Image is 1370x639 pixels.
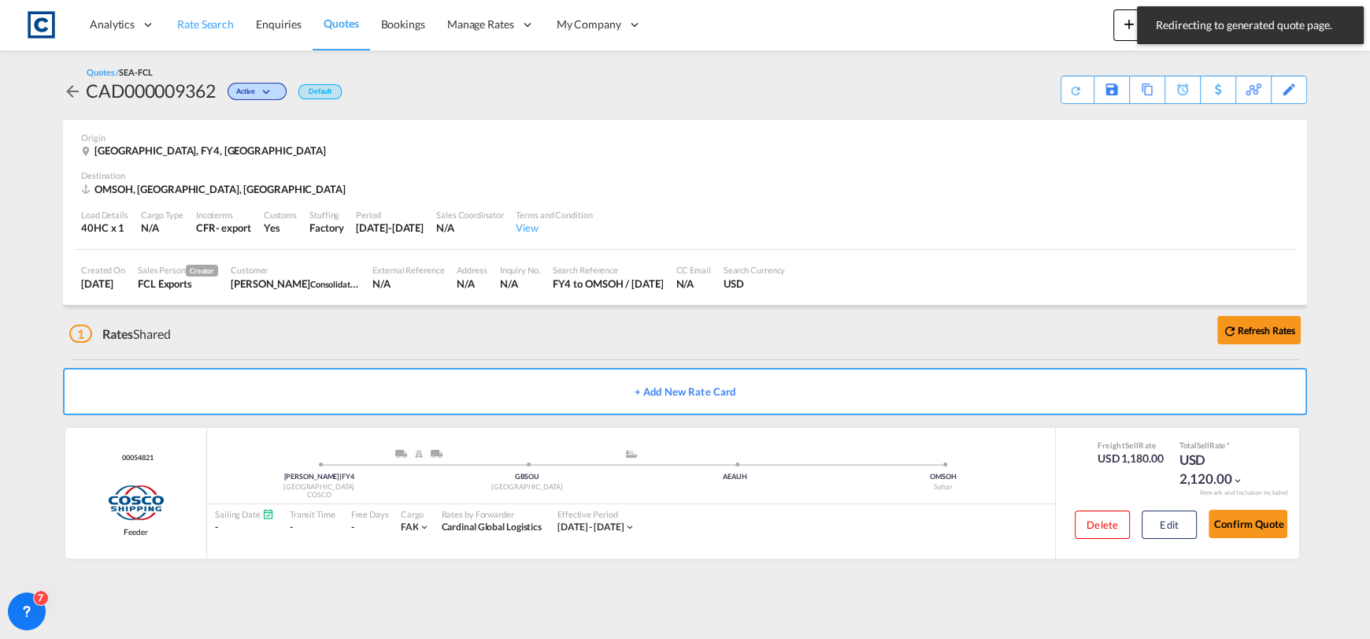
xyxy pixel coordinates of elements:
[1179,440,1257,451] div: Total Rate
[24,7,59,43] img: 1fdb9190129311efbfaf67cbb4249bed.jpeg
[63,368,1307,415] button: + Add New Rate Card
[339,472,342,481] span: |
[283,472,342,481] span: [PERSON_NAME]
[138,277,218,291] div: FCL Exports
[516,209,592,221] div: Terms and Condition
[436,209,503,221] div: Sales Coordinator
[309,209,343,221] div: Stuffing
[351,508,389,520] div: Free Days
[1237,325,1295,336] b: Refresh Rates
[372,277,444,291] div: N/A
[431,450,442,458] img: ROAD
[436,221,503,235] div: N/A
[298,84,342,99] div: Default
[395,450,407,458] img: ROAD
[1223,324,1237,338] md-icon: icon-refresh
[81,209,128,221] div: Load Details
[236,87,259,102] span: Active
[319,450,527,466] div: Pickup ModeService Type Bristol, England,TruckRail; Truck
[441,521,542,534] div: Cardinal Global Logistics
[87,66,153,78] div: Quotes /SEA-FCL
[356,209,424,221] div: Period
[324,17,358,30] span: Quotes
[1209,510,1287,538] button: Confirm Quote
[553,277,664,291] div: FY4 to OMSOH / 18 Aug 2025
[228,83,287,100] div: Change Status Here
[177,17,234,31] span: Rate Search
[423,482,631,492] div: [GEOGRAPHIC_DATA]
[1217,316,1301,344] button: icon-refreshRefresh Rates
[215,482,423,492] div: [GEOGRAPHIC_DATA]
[124,526,147,537] span: Feeder
[1094,76,1129,103] div: Save As Template
[1120,14,1139,33] md-icon: icon-plus 400-fg
[215,521,274,534] div: -
[401,521,419,533] span: FAK
[118,453,153,463] div: Contract / Rate Agreement / Tariff / Spot Pricing Reference Number: 00054821
[141,209,183,221] div: Cargo Type
[676,264,710,276] div: CC Email
[415,450,423,458] img: RAIL
[1068,83,1083,98] md-icon: icon-refresh
[81,221,128,235] div: 40HC x 1
[102,326,134,341] span: Rates
[500,277,540,291] div: N/A
[1225,440,1230,450] span: Subject to Remarks
[624,522,635,533] md-icon: icon-chevron-down
[259,88,278,97] md-icon: icon-chevron-down
[516,221,592,235] div: View
[423,472,631,482] div: GBSOU
[1179,451,1257,489] div: USD 2,120.00
[86,78,216,103] div: CAD000009362
[457,264,487,276] div: Address
[1113,9,1185,41] button: icon-plus 400-fgNewicon-chevron-down
[631,472,839,482] div: AEAUH
[1197,440,1209,450] span: Sell
[90,17,135,32] span: Analytics
[1142,511,1197,539] button: Edit
[1098,451,1164,466] div: USD 1,180.00
[216,221,251,235] div: - export
[63,82,82,101] md-icon: icon-arrow-left
[1232,475,1243,486] md-icon: icon-chevron-down
[69,325,171,343] div: Shared
[256,17,302,31] span: Enquiries
[119,67,152,77] span: SEA-FCL
[81,277,125,291] div: 18 Aug 2025
[441,508,542,520] div: Rates by Forwarder
[81,182,350,196] div: OMSOH, Sohar, Middle East
[186,265,218,277] span: Creator
[401,508,430,520] div: Cargo
[1151,17,1350,33] span: Redirecting to generated quote page.
[138,264,218,277] div: Sales Person
[264,209,297,221] div: Customs
[557,521,624,533] span: [DATE] - [DATE]
[676,277,710,291] div: N/A
[1098,440,1164,451] div: Freight Rate
[118,453,153,463] span: 00054821
[290,521,335,534] div: -
[1187,489,1299,497] div: Remark and Inclusion included
[216,78,291,103] div: Change Status Here
[622,450,641,458] md-icon: assets/icons/custom/ship-fill.svg
[309,221,343,235] div: Factory Stuffing
[262,508,274,520] md-icon: Schedules Available
[724,264,786,276] div: Search Currency
[418,522,429,533] md-icon: icon-chevron-down
[381,17,425,31] span: Bookings
[81,132,1289,143] div: Origin
[553,264,664,276] div: Search Reference
[94,144,326,157] span: [GEOGRAPHIC_DATA], FY4, [GEOGRAPHIC_DATA]
[1125,440,1139,450] span: Sell
[351,521,354,534] div: -
[441,521,542,533] span: Cardinal Global Logistics
[196,221,216,235] div: CFR
[290,508,335,520] div: Transit Time
[81,264,125,276] div: Created On
[557,508,635,520] div: Effective Period
[356,221,424,235] div: 31 Aug 2025
[63,78,86,103] div: icon-arrow-left
[500,264,540,276] div: Inquiry No.
[447,17,514,32] span: Manage Rates
[69,325,92,343] span: 1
